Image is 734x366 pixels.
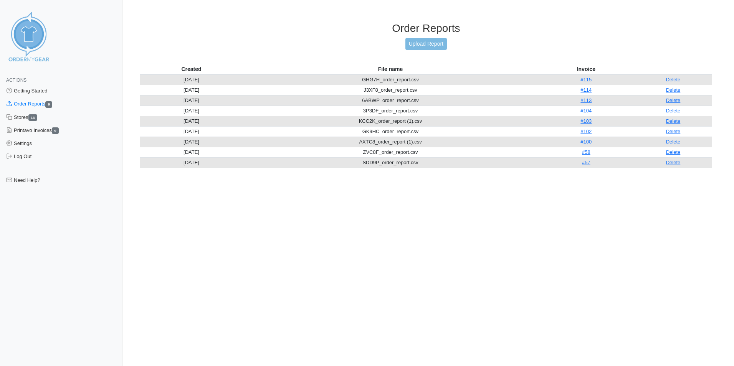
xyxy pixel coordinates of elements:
[243,64,538,74] th: File name
[405,38,447,50] a: Upload Report
[28,114,38,121] span: 13
[140,147,243,157] td: [DATE]
[243,116,538,126] td: KCC2K_order_report (1).csv
[580,118,592,124] a: #103
[243,106,538,116] td: 3P3DF_order_report.csv
[666,129,681,134] a: Delete
[140,74,243,85] td: [DATE]
[243,147,538,157] td: ZVC8F_order_report.csv
[243,85,538,95] td: J3XF8_order_report.csv
[580,87,592,93] a: #114
[6,77,26,83] span: Actions
[666,77,681,82] a: Delete
[580,129,592,134] a: #102
[666,87,681,93] a: Delete
[45,101,52,108] span: 9
[140,85,243,95] td: [DATE]
[243,95,538,106] td: 6ABWP_order_report.csv
[582,160,590,165] a: #57
[666,97,681,103] a: Delete
[666,149,681,155] a: Delete
[243,157,538,168] td: SDD9P_order_report.csv
[666,139,681,145] a: Delete
[580,108,592,114] a: #104
[140,95,243,106] td: [DATE]
[243,137,538,147] td: AXTC8_order_report (1).csv
[140,64,243,74] th: Created
[140,157,243,168] td: [DATE]
[582,149,590,155] a: #58
[580,97,592,103] a: #113
[140,106,243,116] td: [DATE]
[666,118,681,124] a: Delete
[243,74,538,85] td: GHG7H_order_report.csv
[140,137,243,147] td: [DATE]
[52,127,59,134] span: 9
[538,64,634,74] th: Invoice
[140,22,712,35] h3: Order Reports
[666,108,681,114] a: Delete
[140,126,243,137] td: [DATE]
[140,116,243,126] td: [DATE]
[580,139,592,145] a: #100
[243,126,538,137] td: GK9HC_order_report.csv
[666,160,681,165] a: Delete
[580,77,592,82] a: #115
